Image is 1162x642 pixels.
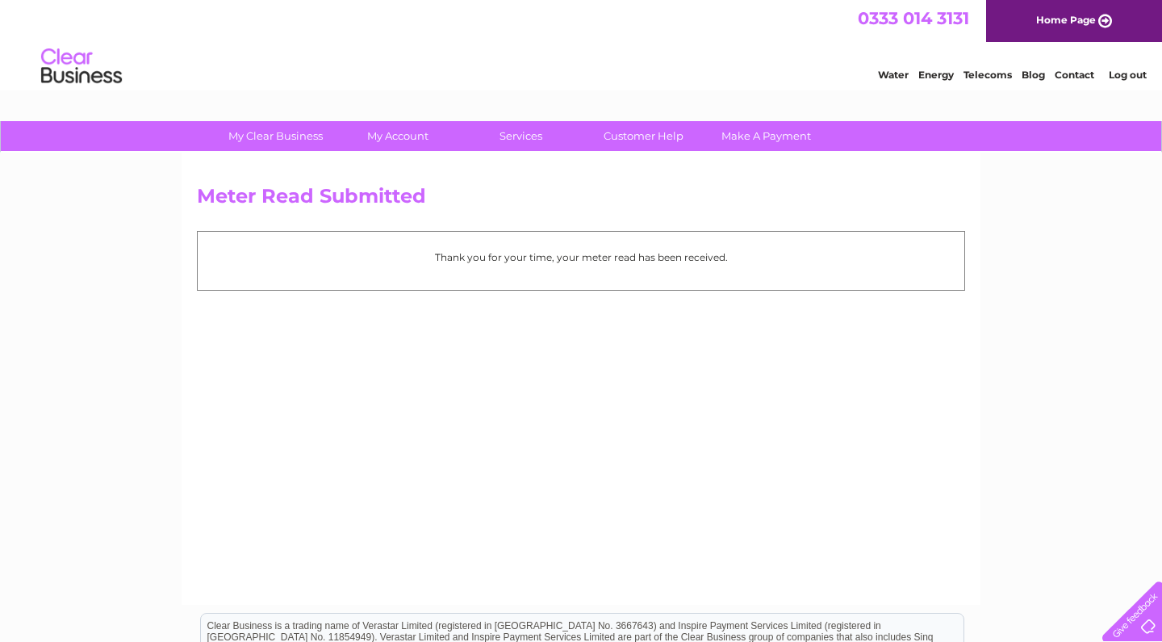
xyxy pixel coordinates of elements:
a: Energy [918,69,954,81]
a: Water [878,69,909,81]
img: logo.png [40,42,123,91]
a: My Account [332,121,465,151]
a: 0333 014 3131 [858,8,969,28]
a: Blog [1022,69,1045,81]
a: Make A Payment [700,121,833,151]
a: Customer Help [577,121,710,151]
a: Services [454,121,587,151]
h2: Meter Read Submitted [197,185,965,216]
a: My Clear Business [209,121,342,151]
p: Thank you for your time, your meter read has been received. [206,250,956,265]
a: Log out [1109,69,1147,81]
div: Clear Business is a trading name of Verastar Limited (registered in [GEOGRAPHIC_DATA] No. 3667643... [201,9,963,78]
a: Contact [1055,69,1094,81]
a: Telecoms [963,69,1012,81]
